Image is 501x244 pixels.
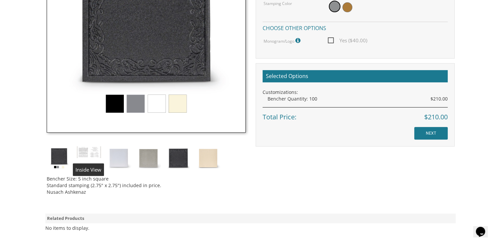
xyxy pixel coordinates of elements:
img: silver_shimmer.jpg [136,146,161,171]
div: Related Products [45,214,456,223]
h4: Choose other options [263,21,448,33]
div: No items to display. [45,225,89,231]
span: $210.00 [424,112,448,122]
img: bp%20bencher%20inside%201.JPG [76,146,101,158]
span: Yes ($40.00) [328,36,367,45]
div: Bencher Quantity: 100 [268,96,448,102]
iframe: chat widget [473,218,494,237]
label: Monogram/Logo [264,36,302,45]
h2: Selected Options [263,70,448,83]
label: Stamping Color [264,1,292,6]
div: Customizations: [263,89,448,96]
div: Bencher Size: 5 inch square Standard stamping (2.75" x 2.75") included in price. Nusach Ashkenaz [47,171,246,195]
span: $210.00 [430,96,448,102]
div: Total Price: [263,107,448,122]
img: black_shimmer.jpg [166,146,191,171]
img: cream_shimmer.jpg [196,146,221,171]
input: NEXT [414,127,448,140]
img: tiferes_shimmer.jpg [47,146,72,171]
img: white_shimmer.jpg [106,146,131,171]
